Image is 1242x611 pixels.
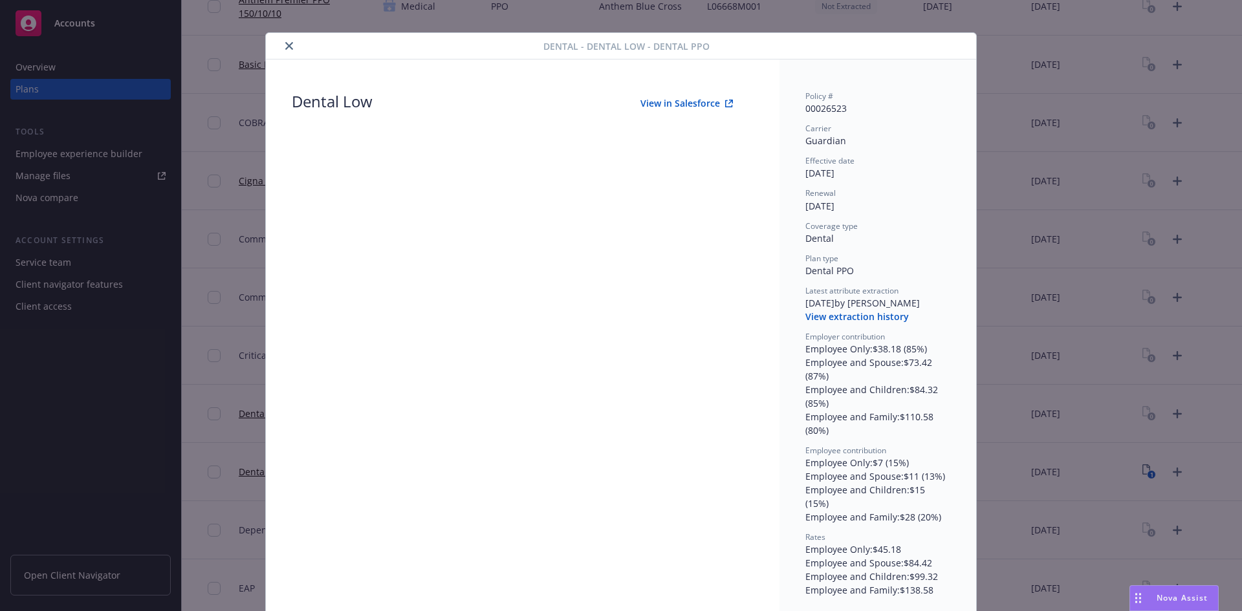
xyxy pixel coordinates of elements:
div: [DATE] [805,166,950,180]
button: Nova Assist [1129,585,1219,611]
div: Drag to move [1130,586,1146,610]
div: Employee and Spouse : $73.42 (87%) [805,356,950,383]
div: Employee and Children : $15 (15%) [805,483,950,510]
div: Employee Only : $7 (15%) [805,456,950,469]
span: Carrier [805,123,831,134]
div: Employee and Family : $110.58 (80%) [805,410,950,437]
span: Employee contribution [805,445,886,456]
div: 00026523 [805,102,950,115]
button: View in Salesforce [620,91,754,116]
div: [DATE] by [PERSON_NAME] [805,296,950,310]
span: Renewal [805,188,836,198]
button: View extraction history [805,310,909,323]
span: Dental - Dental Low - Dental PPO [543,39,710,53]
div: Dental [805,231,950,245]
button: close [281,38,297,54]
span: Rates [805,531,825,542]
span: Coverage type [805,220,858,231]
div: Employee and Spouse : $84.42 [805,556,950,570]
div: [DATE] [805,199,950,213]
div: Guardian [805,134,950,147]
span: Latest attribute extraction [805,285,899,296]
div: Employee and Family : $138.58 [805,583,950,597]
span: Employer contribution [805,331,885,342]
div: Dental Low [292,91,373,116]
span: Plan type [805,253,838,264]
span: Policy # [805,91,833,102]
div: Employee and Spouse : $11 (13%) [805,469,950,483]
span: Effective date [805,155,855,166]
span: Nova Assist [1157,592,1208,603]
div: Dental PPO [805,264,950,277]
div: Employee Only : $45.18 [805,542,950,556]
div: Employee and Family : $28 (20%) [805,510,950,524]
div: Employee Only : $38.18 (85%) [805,342,950,356]
div: Employee and Children : $84.32 (85%) [805,383,950,410]
div: Employee and Children : $99.32 [805,570,950,583]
